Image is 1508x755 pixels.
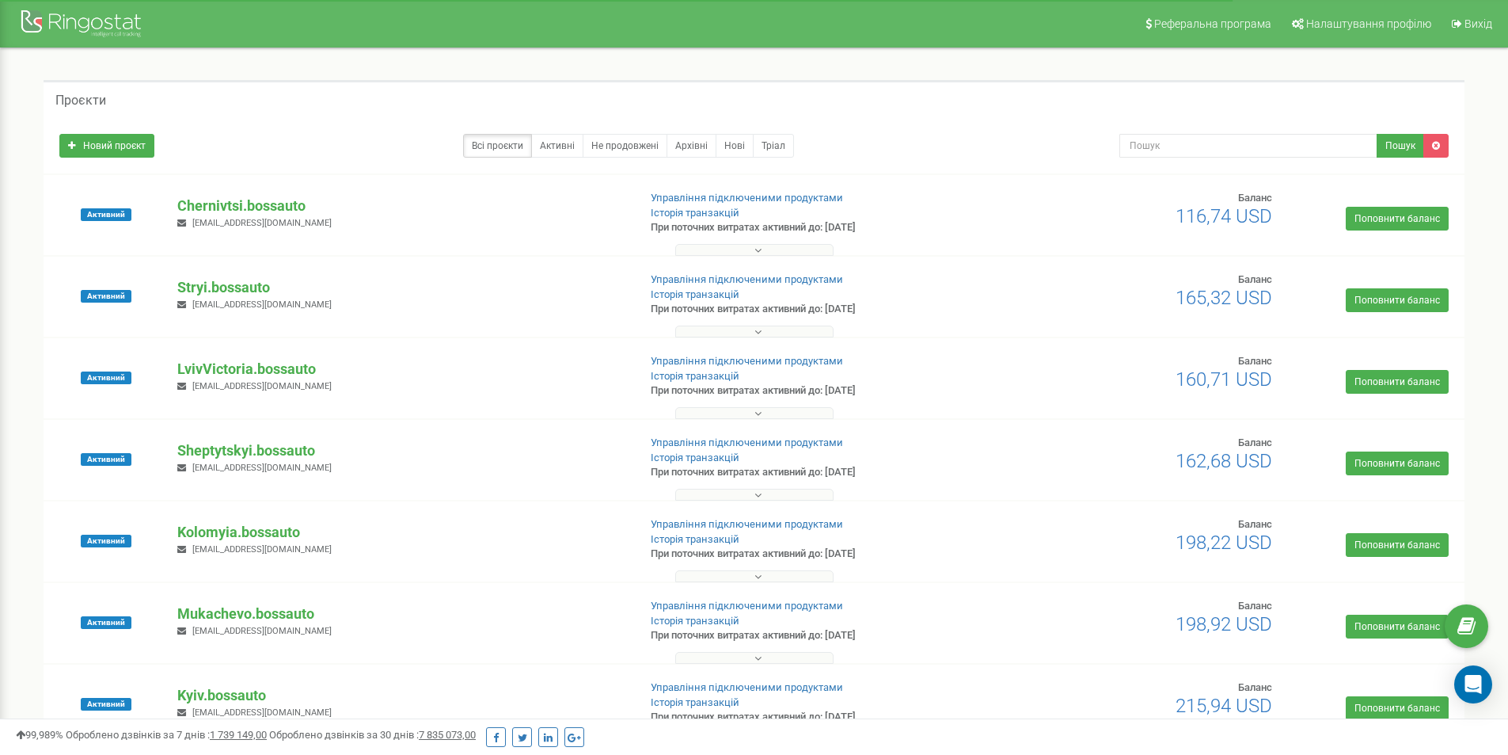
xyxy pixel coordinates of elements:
[651,355,843,367] a: Управління підключеними продуктами
[753,134,794,158] a: Тріал
[81,290,131,303] span: Активний
[210,729,267,741] u: 1 739 149,00
[651,273,843,285] a: Управління підключеними продуктами
[1119,134,1377,158] input: Пошук
[651,192,843,204] a: Управління підключеними продуктами
[651,600,843,612] a: Управління підключеними продуктами
[1346,696,1449,720] a: Поповнити баланс
[583,134,667,158] a: Не продовжені
[1176,287,1272,309] span: 165,32 USD
[81,535,131,547] span: Активний
[651,710,980,725] p: При поточних витратах активний до: [DATE]
[177,277,625,298] p: Stryi.bossauto
[651,465,980,480] p: При поточних витратах активний до: [DATE]
[81,208,131,221] span: Активний
[1346,615,1449,639] a: Поповнити баланс
[177,685,625,706] p: Kyiv.bossauto
[651,681,843,693] a: Управління підключеними продуктами
[1238,437,1272,448] span: Баланс
[651,220,980,235] p: При поточних витратах активний до: [DATE]
[531,134,583,158] a: Активні
[177,440,625,461] p: Sheptytskyi.bossauto
[651,518,843,530] a: Управління підключеними продуктами
[59,134,154,158] a: Новий проєкт
[269,729,476,741] span: Оброблено дзвінків за 30 днів :
[1176,450,1272,472] span: 162,68 USD
[651,383,980,398] p: При поточних витратах активний до: [DATE]
[1238,355,1272,367] span: Баланс
[192,707,332,718] span: [EMAIL_ADDRESS][DOMAIN_NAME]
[1238,518,1272,530] span: Баланс
[16,729,63,741] span: 99,989%
[1346,207,1449,231] a: Поповнити баланс
[1346,370,1449,394] a: Поповнити баланс
[716,134,754,158] a: Нові
[81,372,131,384] span: Активний
[55,93,106,108] h5: Проєкти
[651,207,739,219] a: Історія транзакцій
[651,547,980,562] p: При поточних витратах активний до: [DATE]
[1176,205,1272,227] span: 116,74 USD
[81,616,131,629] span: Активний
[1346,452,1449,475] a: Поповнити баланс
[1238,600,1272,612] span: Баланс
[651,302,980,317] p: При поточних витратах активний до: [DATE]
[66,729,267,741] span: Оброблено дзвінків за 7 днів :
[651,533,739,545] a: Історія транзакцій
[177,522,625,543] p: Kolomyia.bossauto
[81,453,131,466] span: Активний
[1176,532,1272,554] span: 198,22 USD
[192,299,332,310] span: [EMAIL_ADDRESS][DOMAIN_NAME]
[1176,695,1272,717] span: 215,94 USD
[81,698,131,711] span: Активний
[667,134,716,158] a: Архівні
[177,604,625,624] p: Mukachevo.bossauto
[1346,533,1449,557] a: Поповнити баланс
[651,437,843,448] a: Управління підключеними продуктами
[177,196,625,216] p: Chernivtsi.bossauto
[192,463,332,473] span: [EMAIL_ADDRESS][DOMAIN_NAME]
[651,452,739,463] a: Історія транзакцій
[651,696,739,708] a: Історія транзакцій
[419,729,476,741] u: 7 835 073,00
[651,370,739,382] a: Історія транзакцій
[1238,273,1272,285] span: Баланс
[1238,192,1272,204] span: Баланс
[651,288,739,300] a: Історія транзакцій
[1176,613,1272,635] span: 198,92 USD
[1306,17,1431,30] span: Налаштування профілю
[1346,288,1449,312] a: Поповнити баланс
[177,359,625,379] p: LvivVictoria.bossauto
[1176,368,1272,391] span: 160,71 USD
[192,381,332,391] span: [EMAIL_ADDRESS][DOMAIN_NAME]
[651,615,739,627] a: Історія транзакцій
[463,134,532,158] a: Всі проєкти
[1238,681,1272,693] span: Баланс
[1454,665,1492,704] div: Open Intercom Messenger
[1377,134,1424,158] button: Пошук
[651,628,980,643] p: При поточних витратах активний до: [DATE]
[1154,17,1271,30] span: Реферальна програма
[192,626,332,636] span: [EMAIL_ADDRESS][DOMAIN_NAME]
[1464,17,1492,30] span: Вихід
[192,218,332,228] span: [EMAIL_ADDRESS][DOMAIN_NAME]
[192,544,332,555] span: [EMAIL_ADDRESS][DOMAIN_NAME]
